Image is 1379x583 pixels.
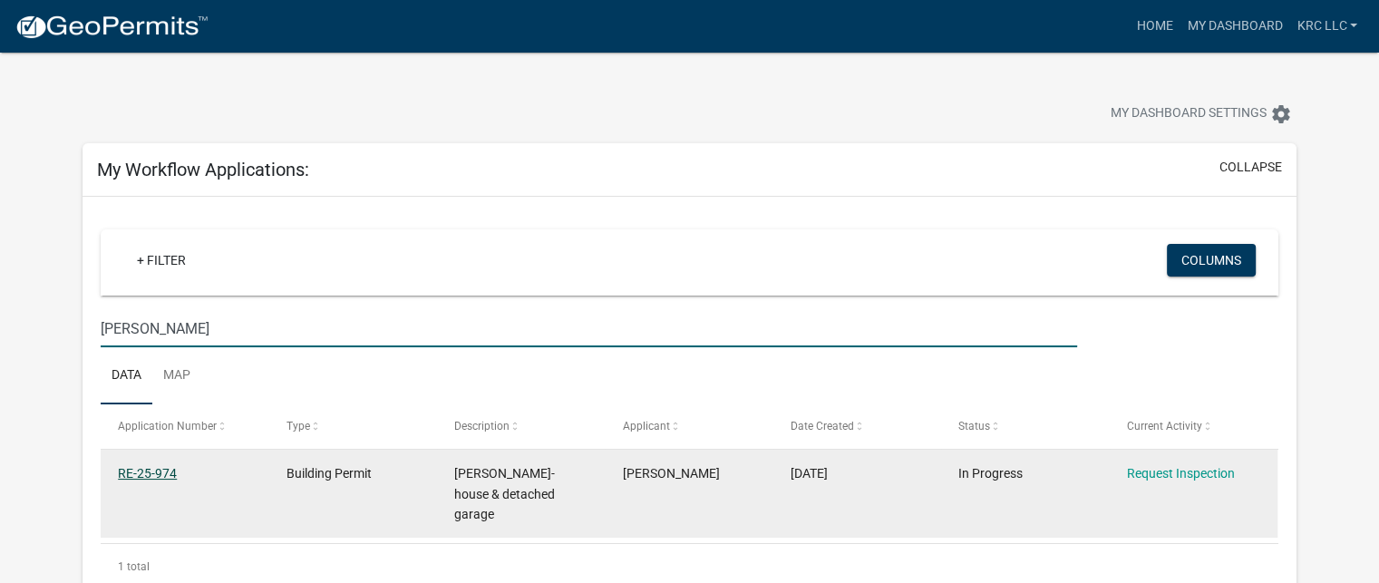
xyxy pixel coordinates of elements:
[1127,466,1235,481] a: Request Inspection
[791,420,854,432] span: Date Created
[958,420,990,432] span: Status
[97,159,309,180] h5: My Workflow Applications:
[1270,103,1292,125] i: settings
[1167,244,1256,277] button: Columns
[454,466,555,522] span: Keller Siding-house & detached garage
[437,404,605,448] datatable-header-cell: Description
[101,404,268,448] datatable-header-cell: Application Number
[1129,9,1180,44] a: Home
[773,404,941,448] datatable-header-cell: Date Created
[1110,404,1277,448] datatable-header-cell: Current Activity
[791,466,828,481] span: 06/09/2025
[152,347,201,405] a: Map
[941,404,1109,448] datatable-header-cell: Status
[101,347,152,405] a: Data
[623,466,720,481] span: John Kornacki
[958,466,1023,481] span: In Progress
[118,466,177,481] a: RE-25-974
[268,404,436,448] datatable-header-cell: Type
[1180,9,1289,44] a: My Dashboard
[1111,103,1267,125] span: My Dashboard Settings
[605,404,772,448] datatable-header-cell: Applicant
[286,466,372,481] span: Building Permit
[286,420,310,432] span: Type
[454,420,510,432] span: Description
[1127,420,1202,432] span: Current Activity
[122,244,200,277] a: + Filter
[1289,9,1364,44] a: KRC LLC
[118,420,217,432] span: Application Number
[623,420,670,432] span: Applicant
[101,310,1077,347] input: Search for applications
[1219,158,1282,177] button: collapse
[1096,96,1306,131] button: My Dashboard Settingssettings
